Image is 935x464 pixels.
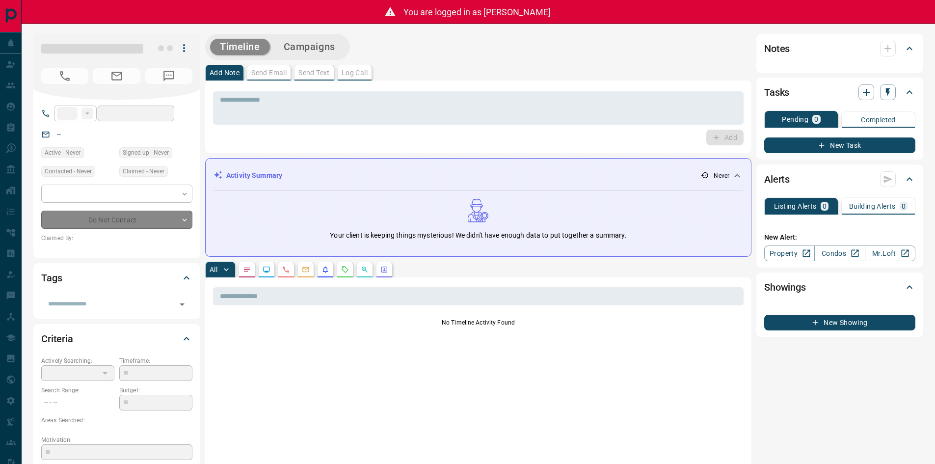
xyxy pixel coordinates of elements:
button: New Showing [764,315,915,330]
svg: Listing Alerts [321,266,329,273]
p: 0 [902,203,906,210]
p: New Alert: [764,232,915,243]
p: All [210,266,217,273]
button: New Task [764,137,915,153]
p: Motivation: [41,436,192,444]
div: Tags [41,266,192,290]
a: Condos [814,246,865,261]
p: Pending [782,116,808,123]
p: -- - -- [41,395,114,411]
p: Timeframe: [119,356,192,365]
span: No Number [145,68,192,84]
p: Claimed By: [41,234,192,243]
a: Mr.Loft [865,246,915,261]
div: Do Not Contact [41,211,192,229]
span: You are logged in as [PERSON_NAME] [403,7,551,17]
div: Alerts [764,167,915,191]
p: Listing Alerts [774,203,817,210]
svg: Emails [302,266,310,273]
p: 0 [823,203,827,210]
h2: Tags [41,270,62,286]
button: Campaigns [274,39,345,55]
svg: Requests [341,266,349,273]
p: Activity Summary [226,170,282,181]
p: Budget: [119,386,192,395]
p: Completed [861,116,896,123]
div: Tasks [764,81,915,104]
span: Claimed - Never [123,166,164,176]
p: Your client is keeping things mysterious! We didn't have enough data to put together a summary. [330,230,626,241]
h2: Alerts [764,171,790,187]
p: Areas Searched: [41,416,192,425]
h2: Notes [764,41,790,56]
p: Search Range: [41,386,114,395]
a: Property [764,246,815,261]
svg: Calls [282,266,290,273]
a: -- [57,130,61,138]
span: No Email [93,68,140,84]
div: Notes [764,37,915,60]
svg: Lead Browsing Activity [263,266,270,273]
svg: Notes [243,266,251,273]
p: Actively Searching: [41,356,114,365]
h2: Showings [764,279,806,295]
svg: Agent Actions [380,266,388,273]
p: Building Alerts [849,203,896,210]
p: No Timeline Activity Found [213,318,744,327]
span: Active - Never [45,148,80,158]
div: Activity Summary- Never [214,166,743,185]
p: - Never [711,171,729,180]
h2: Tasks [764,84,789,100]
span: Signed up - Never [123,148,169,158]
h2: Criteria [41,331,73,347]
p: 0 [814,116,818,123]
button: Timeline [210,39,270,55]
button: Open [175,298,189,311]
div: Showings [764,275,915,299]
span: No Number [41,68,88,84]
div: Criteria [41,327,192,351]
svg: Opportunities [361,266,369,273]
span: Contacted - Never [45,166,92,176]
p: Add Note [210,69,240,76]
